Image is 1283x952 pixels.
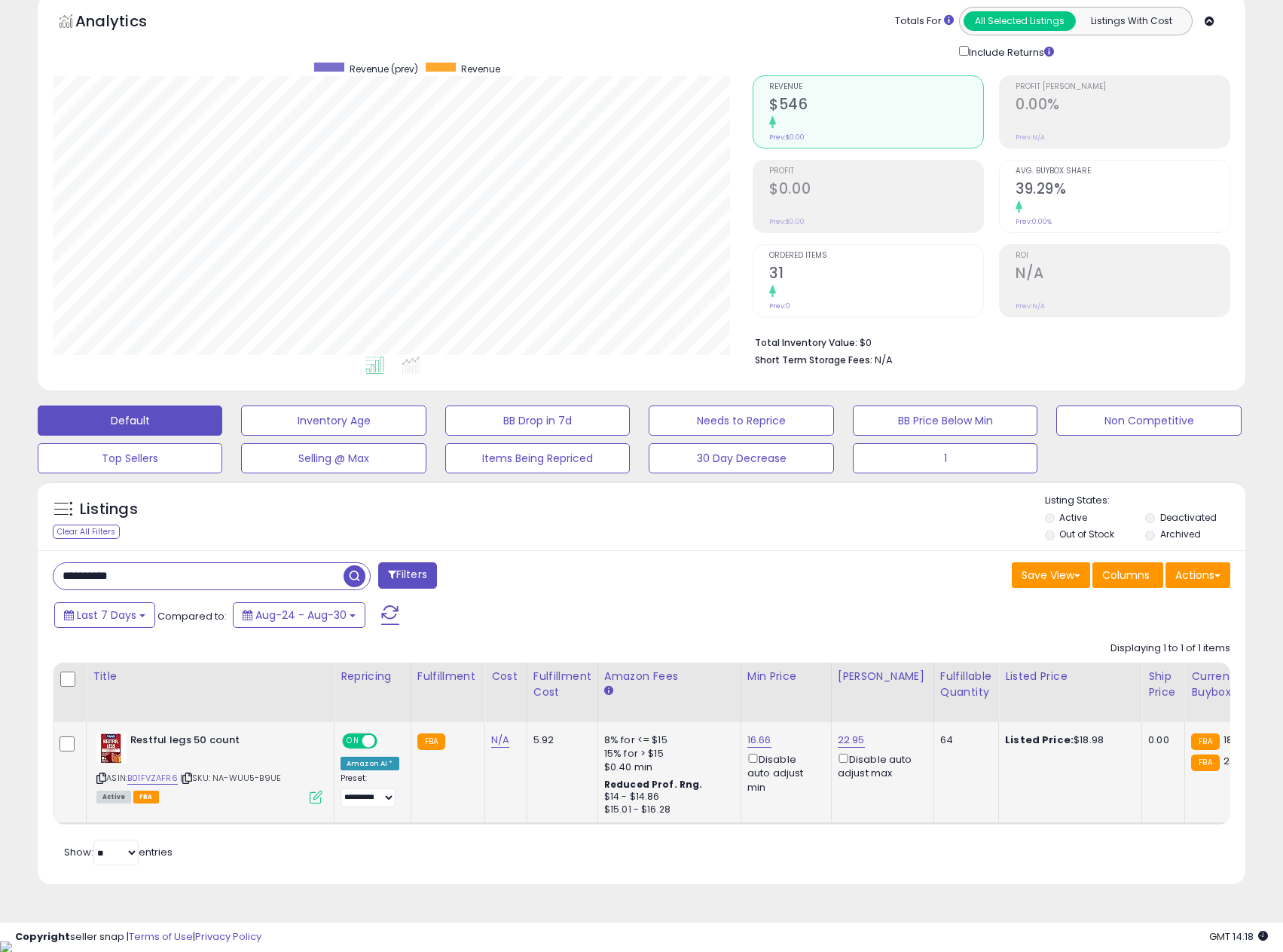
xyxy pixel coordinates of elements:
b: Short Term Storage Fees: [755,354,872,366]
b: Total Inventory Value: [755,336,857,349]
button: Inventory Age [241,406,426,436]
button: Listings With Cost [1075,11,1187,31]
div: Totals For [895,14,954,29]
div: seller snap | | [15,930,261,944]
div: Title [93,669,328,684]
label: Out of Stock [1059,528,1114,540]
div: Fulfillable Quantity [940,669,992,700]
div: ASIN: [96,733,322,802]
button: Actions [1165,562,1230,588]
div: Repricing [341,669,405,684]
h2: 0.00% [1016,96,1230,116]
b: Listed Price: [1005,733,1074,747]
div: 64 [940,733,987,747]
small: Prev: $0.00 [769,133,805,142]
span: ROI [1016,252,1230,260]
button: Selling @ Max [241,443,426,473]
span: Ordered Items [769,252,983,260]
small: FBA [1191,733,1219,750]
div: Fulfillment [417,669,478,684]
label: Deactivated [1160,511,1217,524]
small: Prev: $0.00 [769,217,805,226]
a: Privacy Policy [195,929,261,944]
div: Current Buybox Price [1191,669,1269,700]
span: ON [344,735,362,748]
div: $14 - $14.86 [604,791,729,804]
div: $0.40 min [604,761,729,774]
h2: 31 [769,265,983,285]
p: Listing States: [1045,494,1245,508]
button: All Selected Listings [964,11,1076,31]
span: 2025-09-7 14:18 GMT [1209,929,1268,944]
div: $15.01 - $16.28 [604,804,729,816]
small: Prev: 0.00% [1016,217,1052,226]
span: Avg. Buybox Share [1016,167,1230,176]
span: 18.95 [1223,733,1248,747]
h2: N/A [1016,265,1230,285]
small: Prev: 0 [769,302,790,311]
a: 22.95 [838,733,865,748]
div: Preset: [341,773,399,807]
span: FBA [133,791,159,804]
button: Last 7 Days [54,602,155,628]
b: Restful legs 50 count [130,733,313,751]
div: Displaying 1 to 1 of 1 items [1110,641,1230,656]
div: 5.92 [533,733,586,747]
button: Non Competitive [1056,406,1241,436]
button: Items Being Repriced [445,443,630,473]
label: Archived [1160,528,1201,540]
h2: 39.29% [1016,180,1230,201]
span: Columns [1102,568,1150,583]
b: Reduced Prof. Rng. [604,778,703,791]
span: Last 7 Days [77,608,136,623]
div: Clear All Filters [53,525,120,539]
button: Aug-24 - Aug-30 [233,602,365,628]
button: Columns [1092,562,1163,588]
div: 0.00 [1148,733,1173,747]
li: $0 [755,332,1219,350]
span: Revenue (prev) [350,63,418,75]
button: BB Price Below Min [853,406,1037,436]
strong: Copyright [15,929,70,944]
span: OFF [375,735,399,748]
div: Include Returns [948,43,1072,60]
small: Amazon Fees. [604,684,613,698]
h5: Listings [80,499,138,520]
img: 41EPK-C9fCL._SL40_.jpg [96,733,127,764]
span: Aug-24 - Aug-30 [255,608,347,623]
div: Disable auto adjust max [838,751,922,780]
button: Needs to Reprice [649,406,833,436]
div: Listed Price [1005,669,1135,684]
span: Revenue [769,83,983,91]
a: N/A [491,733,509,748]
span: All listings currently available for purchase on Amazon [96,791,131,804]
small: Prev: N/A [1016,302,1045,311]
div: Amazon Fees [604,669,735,684]
span: 20.88 [1223,754,1251,768]
span: Profit [PERSON_NAME] [1016,83,1230,91]
span: Compared to: [157,609,227,623]
small: FBA [1191,755,1219,771]
button: Top Sellers [38,443,222,473]
a: B01FVZAFR6 [127,772,178,785]
span: N/A [875,353,893,367]
div: Amazon AI * [341,757,399,770]
button: Default [38,406,222,436]
a: 16.66 [747,733,771,748]
button: 30 Day Decrease [649,443,833,473]
a: Terms of Use [129,929,193,944]
h5: Analytics [75,11,176,35]
small: FBA [417,733,445,750]
span: Revenue [461,63,500,75]
div: Fulfillment Cost [533,669,591,700]
span: | SKU: NA-WUU5-B9UE [180,772,281,784]
button: Save View [1012,562,1090,588]
small: Prev: N/A [1016,133,1045,142]
h2: $546 [769,96,983,116]
div: Ship Price [1148,669,1178,700]
button: BB Drop in 7d [445,406,630,436]
div: 8% for <= $15 [604,733,729,747]
div: Disable auto adjust min [747,751,820,794]
span: Profit [769,167,983,176]
div: [PERSON_NAME] [838,669,927,684]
